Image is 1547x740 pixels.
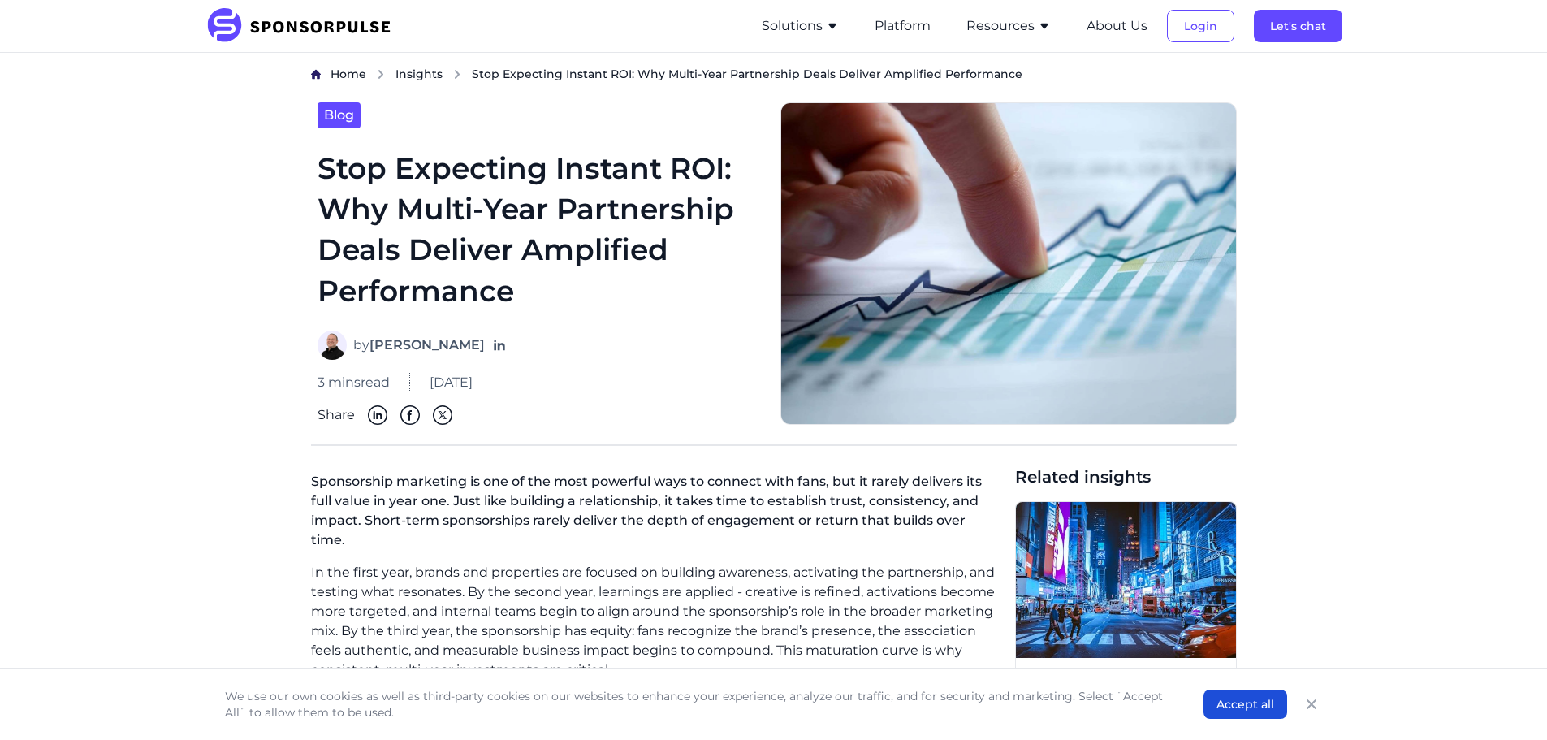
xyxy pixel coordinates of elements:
button: Let's chat [1254,10,1342,42]
img: chevron right [452,69,462,80]
span: Stop Expecting Instant ROI: Why Multi-Year Partnership Deals Deliver Amplified Performance [472,66,1022,82]
p: In the first year, brands and properties are focused on building awareness, activating the partne... [311,563,1002,680]
span: [DATE] [430,373,473,392]
img: Twitter [433,405,452,425]
span: 3 mins read [318,373,390,392]
strong: [PERSON_NAME] [369,337,485,353]
span: Insights [395,67,443,81]
h1: Stop Expecting Instant ROI: Why Multi-Year Partnership Deals Deliver Amplified Performance [318,148,761,312]
a: Login [1167,19,1234,33]
a: Blog [318,102,361,128]
img: Home [311,69,321,80]
button: Accept all [1203,690,1287,719]
span: by [353,335,485,355]
img: SponsorPulse [205,8,403,44]
img: chevron right [376,69,386,80]
p: Sponsorship marketing is one of the most powerful ways to connect with fans, but it rarely delive... [311,465,1002,563]
button: Close [1300,693,1323,716]
a: Platform [875,19,931,33]
a: Home [331,66,366,83]
img: Facebook [400,405,420,425]
button: Resources [966,16,1051,36]
span: Share [318,405,355,425]
span: Related insights [1015,465,1237,488]
button: About Us [1087,16,1147,36]
img: Neal Covant [318,331,347,360]
img: Sponsorship ROI image [780,102,1237,426]
button: Platform [875,16,931,36]
a: Insights [395,66,443,83]
a: Follow on LinkedIn [491,337,508,353]
span: Home [331,67,366,81]
img: Photo by Andreas Niendorf courtesy of Unsplash [1016,502,1236,658]
button: Solutions [762,16,839,36]
a: About Us [1087,19,1147,33]
p: We use our own cookies as well as third-party cookies on our websites to enhance your experience,... [225,688,1171,721]
a: Let's chat [1254,19,1342,33]
img: Linkedin [368,405,387,425]
button: Login [1167,10,1234,42]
